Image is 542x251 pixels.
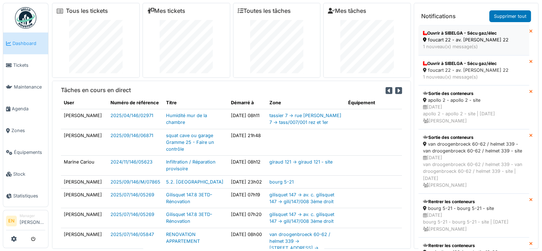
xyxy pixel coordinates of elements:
a: Statistiques [3,185,48,207]
div: Ouvrir à SIBELGA - Sécu gaz/élec [423,60,525,67]
a: tassier 7 -> rue [PERSON_NAME] 7 -> tass/007/001 rez et 1er [269,113,341,125]
li: [PERSON_NAME] [20,213,45,229]
td: [PERSON_NAME] [61,208,108,228]
span: Zones [11,127,45,134]
a: 2025/09/146/06871 [110,133,153,138]
img: Badge_color-CXgf-gQk.svg [15,7,36,29]
a: 5.2. [GEOGRAPHIC_DATA] [166,179,223,185]
div: [DATE] bourg 5-21 - bourg 5-21 - site | [DATE] [PERSON_NAME] [423,212,525,232]
a: 2024/11/146/05623 [110,159,153,165]
td: [DATE] 08h12 [228,156,267,175]
a: Gilisquet 147.8 3ETD-Rénovation [166,212,212,224]
div: [DATE] apollo 2 - apollo 2 - site | [DATE] [PERSON_NAME] [423,104,525,124]
th: Titre [163,96,228,109]
span: Maintenance [14,84,45,90]
a: 2025/07/146/05847 [110,232,154,237]
div: Sortie des conteneurs [423,134,525,141]
th: Numéro de référence [108,96,163,109]
h6: Notifications [421,13,456,20]
a: Équipements [3,141,48,163]
span: Agenda [12,105,45,112]
div: foucart 22 - av. [PERSON_NAME] 22 [423,67,525,74]
td: [PERSON_NAME] [61,109,108,129]
a: gilisquet 147 -> av. c. gilisquet 147 -> gili/147/008 3ème droit [269,192,334,204]
div: Rentrer les conteneurs [423,242,525,249]
span: Dashboard [12,40,45,47]
a: Dashboard [3,32,48,54]
a: Mes tickets [147,7,185,14]
a: Rentrer les conteneurs bourg 5-21 - bourg 5-21 - site [DATE]bourg 5-21 - bourg 5-21 - site | [DAT... [418,194,529,237]
th: Équipement [345,96,402,109]
a: Supprimer tout [489,10,531,22]
a: Mes tâches [328,7,366,14]
div: van droogenbroeck 60-62 / helmet 339 - van droogenbroeck 60-62 / helmet 339 - site [423,141,525,154]
div: Rentrer les conteneurs [423,199,525,205]
td: [PERSON_NAME] [61,188,108,208]
a: Humidité mur de la chambre [166,113,207,125]
a: 2025/04/146/02971 [110,113,153,118]
span: Équipements [14,149,45,156]
a: Maintenance [3,76,48,98]
a: Sortie des conteneurs van droogenbroeck 60-62 / helmet 339 - van droogenbroeck 60-62 / helmet 339... [418,129,529,194]
td: Marine Cariou [61,156,108,175]
div: Sortie des conteneurs [423,90,525,97]
td: [PERSON_NAME] [61,129,108,156]
a: gilisquet 147 -> av. c. gilisquet 147 -> gili/147/008 3ème droit [269,212,334,224]
a: Tickets [3,54,48,76]
td: [DATE] 07h19 [228,188,267,208]
td: [DATE] 08h11 [228,109,267,129]
td: [DATE] 21h48 [228,129,267,156]
li: EN [6,216,17,226]
a: giraud 121 -> giraud 121 - site [269,159,332,165]
th: Démarré à [228,96,267,109]
a: Zones [3,120,48,141]
div: [DATE] van droogenbroeck 60-62 / helmet 339 - van droogenbroeck 60-62 / helmet 339 - site | [DATE... [423,154,525,189]
a: Toutes les tâches [238,7,291,14]
div: foucart 22 - av. [PERSON_NAME] 22 [423,36,525,43]
div: Manager [20,213,45,219]
th: Zone [267,96,345,109]
a: squat cave ou garage Gramme 25 - Faire un contrôle [166,133,214,152]
span: Stock [13,171,45,177]
div: 1 nouveau(x) message(s) [423,43,525,50]
td: [DATE] 07h20 [228,208,267,228]
a: Ouvrir à SIBELGA - Sécu gaz/élec foucart 22 - av. [PERSON_NAME] 22 1 nouveau(x) message(s) [418,25,529,55]
div: 1 nouveau(x) message(s) [423,74,525,80]
a: Gilisquet 147.8 3ETD-Rénovation [166,192,212,204]
td: [DATE] 23h02 [228,175,267,188]
div: bourg 5-21 - bourg 5-21 - site [423,205,525,212]
a: Ouvrir à SIBELGA - Sécu gaz/élec foucart 22 - av. [PERSON_NAME] 22 1 nouveau(x) message(s) [418,55,529,85]
div: apollo 2 - apollo 2 - site [423,97,525,104]
a: RENOVATION APPARTEMENT [166,232,200,244]
a: 2025/07/146/05269 [110,192,154,197]
a: Stock [3,163,48,185]
a: Sortie des conteneurs apollo 2 - apollo 2 - site [DATE]apollo 2 - apollo 2 - site | [DATE] [PERSO... [418,85,529,129]
td: [PERSON_NAME] [61,175,108,188]
h6: Tâches en cours en direct [61,87,131,94]
a: 2025/07/146/05269 [110,212,154,217]
a: Agenda [3,98,48,120]
div: Ouvrir à SIBELGA - Sécu gaz/élec [423,30,525,36]
span: Tickets [13,62,45,69]
a: 2025/09/146/M/07865 [110,179,160,185]
span: translation missing: fr.shared.user [64,100,74,105]
span: Statistiques [13,192,45,199]
a: Tous les tickets [66,7,108,14]
a: Infiltration / Réparation provisoire [166,159,216,171]
a: EN Manager[PERSON_NAME] [6,213,45,230]
a: bourg 5-21 [269,179,294,185]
